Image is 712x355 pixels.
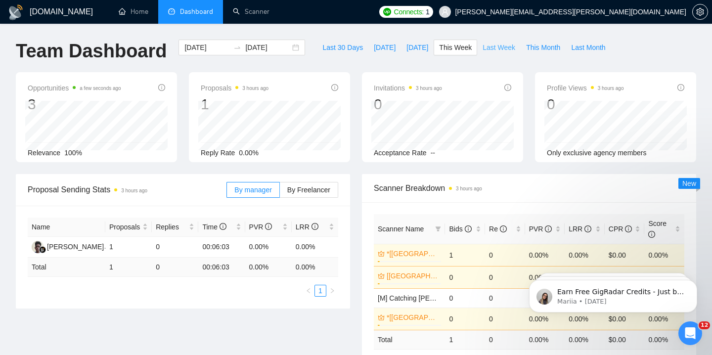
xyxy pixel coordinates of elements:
div: 0 [374,95,442,114]
img: gigradar-bm.png [39,246,46,253]
span: Proposals [109,222,140,232]
iframe: Intercom notifications message [514,259,712,328]
span: crown [378,314,385,321]
td: 0 [445,288,485,308]
div: [PERSON_NAME] [47,241,104,252]
button: This Month [521,40,566,55]
span: By Freelancer [287,186,330,194]
img: logo [8,4,24,20]
span: -- [431,149,435,157]
a: *[[GEOGRAPHIC_DATA]/[GEOGRAPHIC_DATA]] AI Agent Development [387,248,439,259]
td: 0.00% [525,244,565,266]
td: 00:06:03 [198,258,245,277]
a: searchScanner [233,7,269,16]
span: Acceptance Rate [374,149,427,157]
th: Replies [152,218,198,237]
time: 3 hours ago [242,86,268,91]
span: PVR [529,225,552,233]
span: info-circle [504,84,511,91]
img: upwork-logo.png [383,8,391,16]
span: Proposals [201,82,268,94]
span: 12 [699,321,710,329]
span: dashboard [168,8,175,15]
td: 0.00% [644,244,684,266]
span: Scanner Name [378,225,424,233]
button: Last Month [566,40,611,55]
span: info-circle [220,223,226,230]
a: homeHome [119,7,148,16]
span: right [329,288,335,294]
span: Invitations [374,82,442,94]
td: 0.00 % [565,330,605,349]
span: 0.00% [239,149,259,157]
span: filter [433,222,443,236]
time: 3 hours ago [598,86,624,91]
span: Opportunities [28,82,121,94]
div: 1 [201,95,268,114]
td: 0 [445,308,485,330]
button: Last 30 Days [317,40,368,55]
a: [[GEOGRAPHIC_DATA]/[GEOGRAPHIC_DATA]] OpenAI | Generative AI Integration [387,270,439,281]
span: Reply Rate [201,149,235,157]
span: This Month [526,42,560,53]
span: info-circle [648,231,655,238]
span: Scanner Breakdown [374,182,684,194]
button: This Week [434,40,477,55]
time: 3 hours ago [416,86,442,91]
td: 0.00 % [525,330,565,349]
td: 0.00% [245,237,292,258]
span: [DATE] [406,42,428,53]
button: setting [692,4,708,20]
input: End date [245,42,290,53]
button: Last Week [477,40,521,55]
td: 0 [485,308,525,330]
div: 3 [28,95,121,114]
li: Next Page [326,285,338,297]
span: info-circle [677,84,684,91]
span: info-circle [158,84,165,91]
button: left [303,285,314,297]
span: to [233,44,241,51]
span: Re [489,225,507,233]
td: 0 [445,266,485,288]
div: 0 [547,95,624,114]
td: Total [28,258,105,277]
td: 1 [105,258,152,277]
td: 0 [485,244,525,266]
td: 0 [485,266,525,288]
span: Dashboard [180,7,213,16]
span: left [306,288,311,294]
td: 0.00 % [292,258,338,277]
span: Last Month [571,42,605,53]
a: [M] Catching [PERSON_NAME] [378,294,476,302]
a: 1 [315,285,326,296]
time: 3 hours ago [456,186,482,191]
span: CPR [609,225,632,233]
td: 0 [152,258,198,277]
span: info-circle [465,225,472,232]
li: 1 [314,285,326,297]
button: [DATE] [401,40,434,55]
td: 0.00% [292,237,338,258]
h1: Team Dashboard [16,40,167,63]
span: Proposal Sending Stats [28,183,226,196]
span: LRR [296,223,318,231]
span: user [442,8,448,15]
span: By manager [234,186,271,194]
span: Last 30 Days [322,42,363,53]
img: AK [32,241,44,253]
span: swap-right [233,44,241,51]
span: Replies [156,222,187,232]
td: 0.00 % [245,258,292,277]
td: 0.00% [565,244,605,266]
td: $ 0.00 [605,330,645,349]
span: LRR [569,225,591,233]
iframe: Intercom live chat [678,321,702,345]
a: setting [692,8,708,16]
time: 3 hours ago [121,188,147,193]
span: info-circle [625,225,632,232]
span: Bids [449,225,471,233]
